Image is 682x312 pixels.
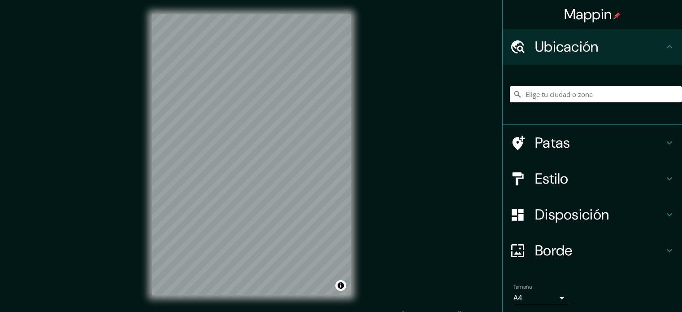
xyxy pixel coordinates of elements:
[535,169,569,188] font: Estilo
[503,197,682,233] div: Disposición
[513,283,532,290] font: Tamaño
[503,125,682,161] div: Patas
[503,233,682,268] div: Borde
[513,291,567,305] div: A4
[613,12,621,19] img: pin-icon.png
[503,161,682,197] div: Estilo
[535,205,609,224] font: Disposición
[335,280,346,291] button: Activar o desactivar atribución
[513,293,522,303] font: A4
[535,133,570,152] font: Patas
[564,5,612,24] font: Mappin
[152,14,351,295] canvas: Mapa
[503,29,682,65] div: Ubicación
[535,241,573,260] font: Borde
[535,37,599,56] font: Ubicación
[510,86,682,102] input: Elige tu ciudad o zona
